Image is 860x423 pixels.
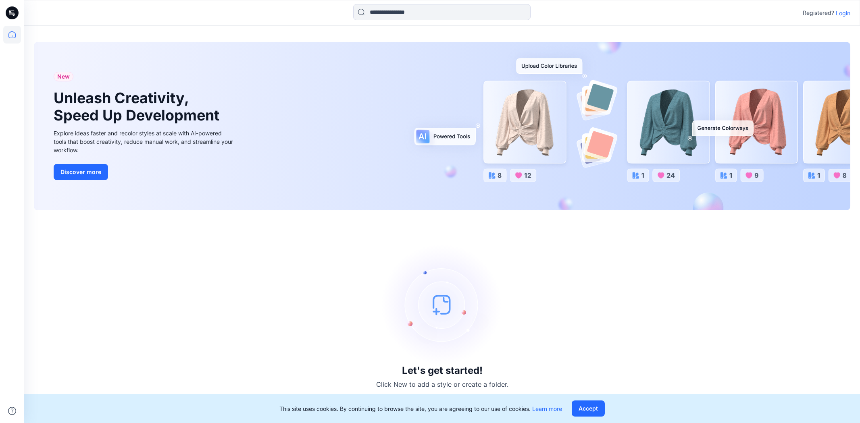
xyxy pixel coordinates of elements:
[54,89,223,124] h1: Unleash Creativity, Speed Up Development
[572,400,605,417] button: Accept
[57,72,70,81] span: New
[402,365,483,376] h3: Let's get started!
[382,244,503,365] img: empty-state-image.svg
[54,164,108,180] button: Discover more
[803,8,834,18] p: Registered?
[54,129,235,154] div: Explore ideas faster and recolor styles at scale with AI-powered tools that boost creativity, red...
[279,404,562,413] p: This site uses cookies. By continuing to browse the site, you are agreeing to our use of cookies.
[532,405,562,412] a: Learn more
[54,164,235,180] a: Discover more
[376,379,508,389] p: Click New to add a style or create a folder.
[836,9,850,17] p: Login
